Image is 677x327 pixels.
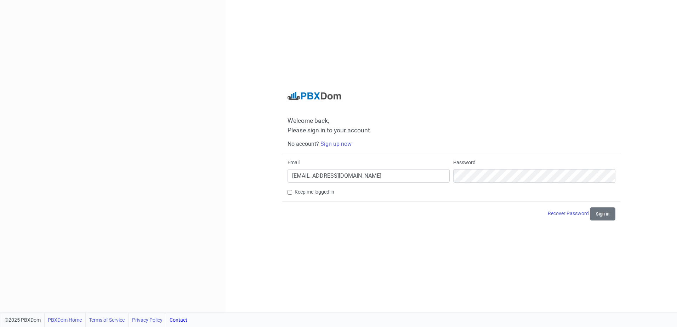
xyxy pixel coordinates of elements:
span: Welcome back, [288,117,615,125]
a: Privacy Policy [132,313,163,327]
a: Contact [170,313,187,327]
span: Please sign in to your account. [288,127,372,134]
a: PBXDom Home [48,313,82,327]
label: Keep me logged in [295,188,334,196]
a: Terms of Service [89,313,125,327]
div: ©2025 PBXDom [5,313,187,327]
input: Email here... [288,169,450,183]
label: Email [288,159,300,166]
a: Sign up now [320,140,352,147]
label: Password [453,159,476,166]
a: Recover Password [548,211,590,216]
h6: No account? [288,140,615,147]
button: Sign in [590,207,615,220]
